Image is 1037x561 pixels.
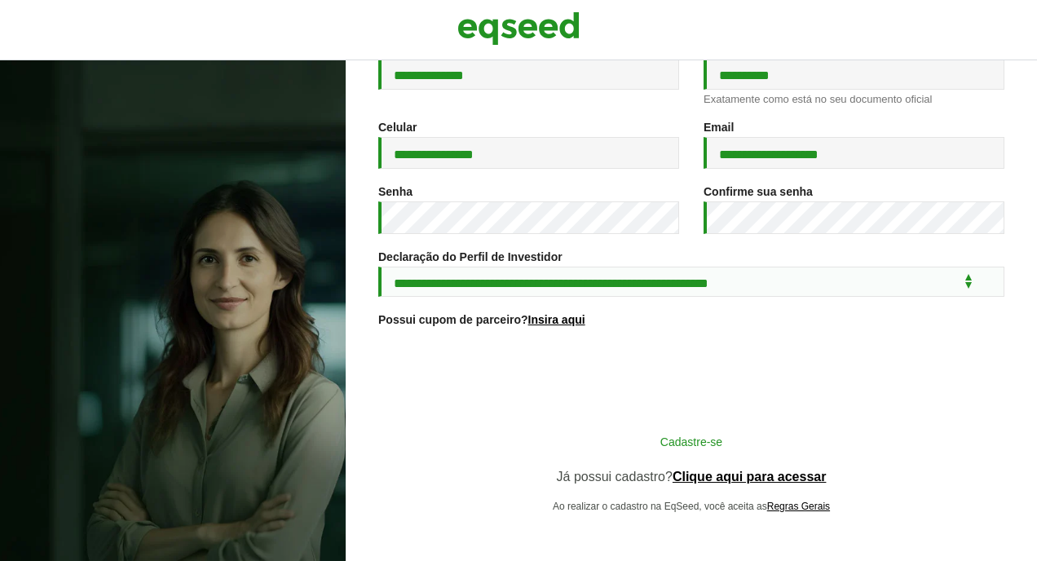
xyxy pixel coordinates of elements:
[704,94,1004,104] div: Exatamente como está no seu documento oficial
[567,346,815,409] iframe: reCAPTCHA
[704,121,734,133] label: Email
[767,501,830,511] a: Regras Gerais
[479,469,903,484] p: Já possui cadastro?
[479,426,903,457] button: Cadastre-se
[457,8,580,49] img: EqSeed Logo
[378,121,417,133] label: Celular
[528,314,585,325] a: Insira aqui
[479,501,903,512] p: Ao realizar o cadastro na EqSeed, você aceita as
[673,470,827,484] a: Clique aqui para acessar
[704,186,813,197] label: Confirme sua senha
[378,186,413,197] label: Senha
[378,314,585,325] label: Possui cupom de parceiro?
[378,251,563,263] label: Declaração do Perfil de Investidor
